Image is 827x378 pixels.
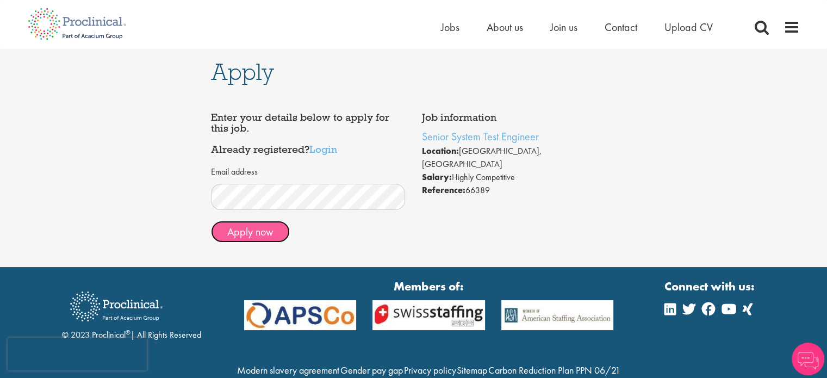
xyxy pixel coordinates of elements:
[422,112,617,123] h4: Job information
[244,278,614,295] strong: Members of:
[441,20,459,34] a: Jobs
[236,300,365,330] img: APSCo
[211,112,406,155] h4: Enter your details below to apply for this job. Already registered?
[605,20,637,34] a: Contact
[126,328,130,337] sup: ®
[422,171,617,184] li: Highly Competitive
[488,364,620,376] a: Carbon Reduction Plan PPN 06/21
[422,145,459,157] strong: Location:
[422,129,539,144] a: Senior System Test Engineer
[62,283,201,342] div: © 2023 Proclinical | All Rights Reserved
[422,184,465,196] strong: Reference:
[664,20,713,34] a: Upload CV
[62,284,171,329] img: Proclinical Recruitment
[340,364,403,376] a: Gender pay gap
[550,20,577,34] a: Join us
[792,343,824,375] img: Chatbot
[487,20,523,34] a: About us
[211,166,258,178] label: Email address
[422,171,452,183] strong: Salary:
[422,145,617,171] li: [GEOGRAPHIC_DATA], [GEOGRAPHIC_DATA]
[309,142,337,156] a: Login
[422,184,617,197] li: 66389
[211,221,290,243] button: Apply now
[403,364,456,376] a: Privacy policy
[364,300,493,330] img: APSCo
[664,278,757,295] strong: Connect with us:
[211,57,274,86] span: Apply
[457,364,487,376] a: Sitemap
[237,364,339,376] a: Modern slavery agreement
[8,338,147,370] iframe: reCAPTCHA
[493,300,622,330] img: APSCo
